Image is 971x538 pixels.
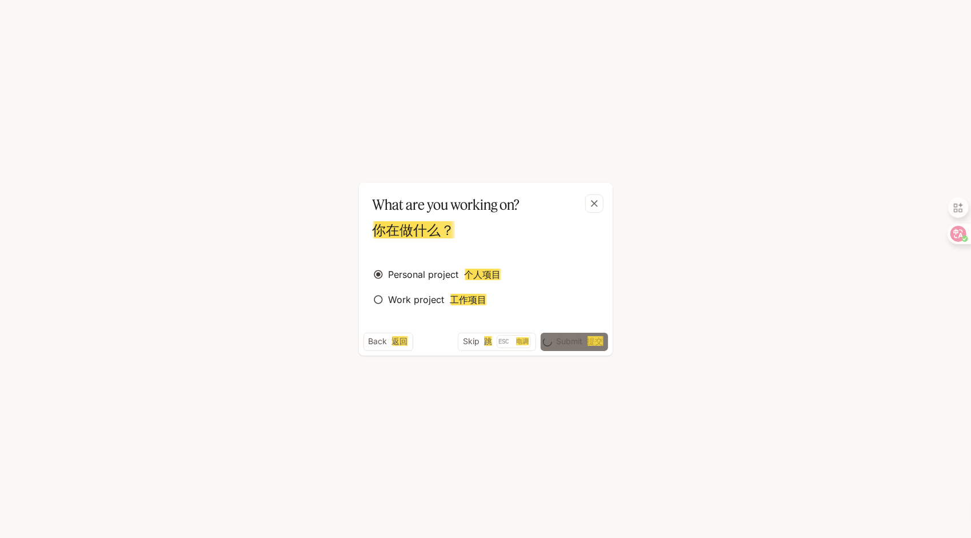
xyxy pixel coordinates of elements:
[373,194,520,245] p: What are you working on?
[484,336,492,346] font: 跳
[516,337,529,345] font: 电调
[497,335,530,348] p: Esc
[458,333,536,351] button: Skip 跳Esc 电调
[392,336,408,346] font: 返回
[363,333,413,351] button: Back 返回
[465,269,501,280] font: 个人项目
[450,294,487,305] font: 工作项目
[389,268,501,281] span: Personal project
[373,221,455,238] font: 你在做什么？
[389,293,487,306] span: Work project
